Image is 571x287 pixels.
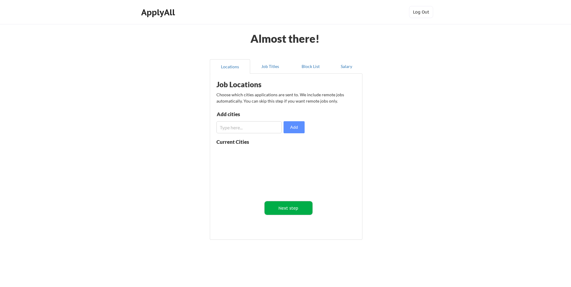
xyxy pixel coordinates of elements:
button: Log Out [409,6,433,18]
div: ApplyAll [141,7,177,17]
button: Block List [290,59,331,74]
button: Add [284,121,305,133]
input: Type here... [216,121,282,133]
div: Job Locations [216,81,292,88]
div: Choose which cities applications are sent to. We include remote jobs automatically. You can skip ... [216,91,355,104]
button: Next step [265,201,312,215]
div: Current Cities [216,139,262,144]
button: Locations [210,59,250,74]
div: Add cities [217,112,279,117]
div: Almost there! [243,33,327,44]
button: Job Titles [250,59,290,74]
button: Salary [331,59,362,74]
